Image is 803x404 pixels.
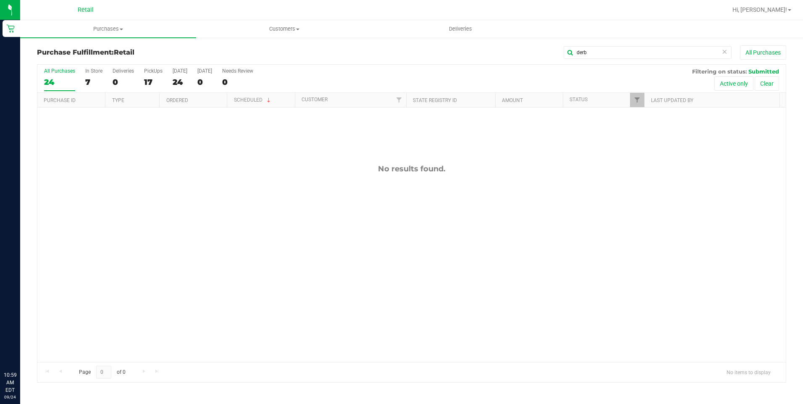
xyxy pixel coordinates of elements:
[197,68,212,74] div: [DATE]
[144,68,163,74] div: PickUps
[651,97,693,103] a: Last Updated By
[714,76,753,91] button: Active only
[4,394,16,400] p: 09/24
[438,25,483,33] span: Deliveries
[25,336,35,346] iframe: Resource center unread badge
[8,337,34,362] iframe: Resource center
[4,371,16,394] p: 10:59 AM EDT
[722,46,727,57] span: Clear
[44,97,76,103] a: Purchase ID
[85,68,102,74] div: In Store
[37,164,786,173] div: No results found.
[85,77,102,87] div: 7
[222,77,253,87] div: 0
[44,77,75,87] div: 24
[564,46,732,59] input: Search Purchase ID, Original ID, State Registry ID or Customer Name...
[392,93,406,107] a: Filter
[373,20,548,38] a: Deliveries
[234,97,272,103] a: Scheduled
[144,77,163,87] div: 17
[113,77,134,87] div: 0
[173,77,187,87] div: 24
[755,76,779,91] button: Clear
[72,366,132,379] span: Page of 0
[113,68,134,74] div: Deliveries
[569,97,588,102] a: Status
[740,45,786,60] button: All Purchases
[78,6,94,13] span: Retail
[732,6,787,13] span: Hi, [PERSON_NAME]!
[748,68,779,75] span: Submitted
[112,97,124,103] a: Type
[173,68,187,74] div: [DATE]
[502,97,523,103] a: Amount
[20,20,196,38] a: Purchases
[44,68,75,74] div: All Purchases
[302,97,328,102] a: Customer
[197,77,212,87] div: 0
[166,97,188,103] a: Ordered
[197,25,372,33] span: Customers
[692,68,747,75] span: Filtering on status:
[114,48,134,56] span: Retail
[630,93,644,107] a: Filter
[6,24,15,33] inline-svg: Retail
[20,25,196,33] span: Purchases
[413,97,457,103] a: State Registry ID
[196,20,372,38] a: Customers
[222,68,253,74] div: Needs Review
[37,49,287,56] h3: Purchase Fulfillment:
[720,366,777,378] span: No items to display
